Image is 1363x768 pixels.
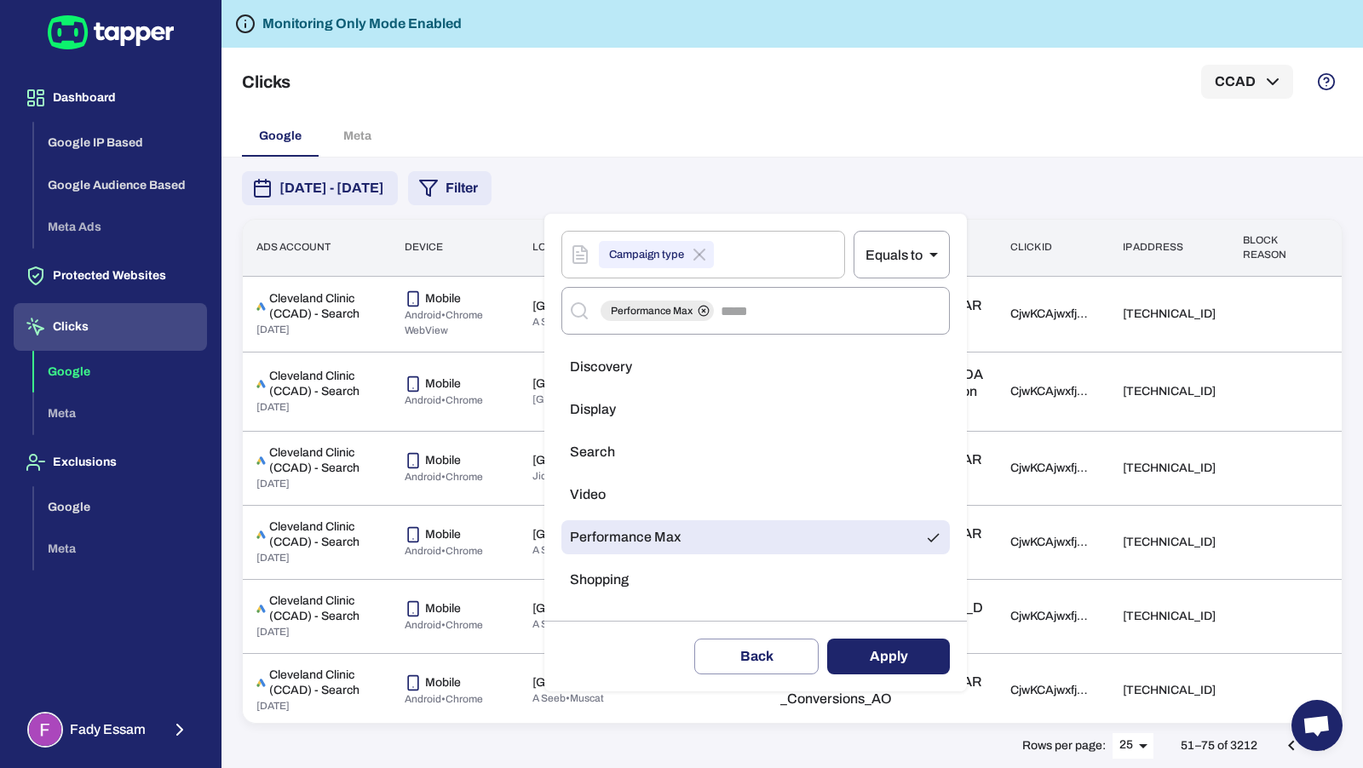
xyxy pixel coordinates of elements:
span: Performance Max [601,304,703,318]
div: Equals to [854,231,950,278]
div: Open chat [1291,700,1343,751]
span: Discovery [570,358,632,375]
button: Back [694,639,819,674]
div: Performance Max [601,301,714,321]
button: Apply [827,639,950,674]
span: Campaign type [599,245,694,265]
span: Video [570,486,606,503]
span: Display [570,401,616,418]
span: Shopping [570,571,629,588]
div: Campaign type [599,241,714,268]
span: Performance Max [570,529,681,546]
span: Search [570,444,615,461]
